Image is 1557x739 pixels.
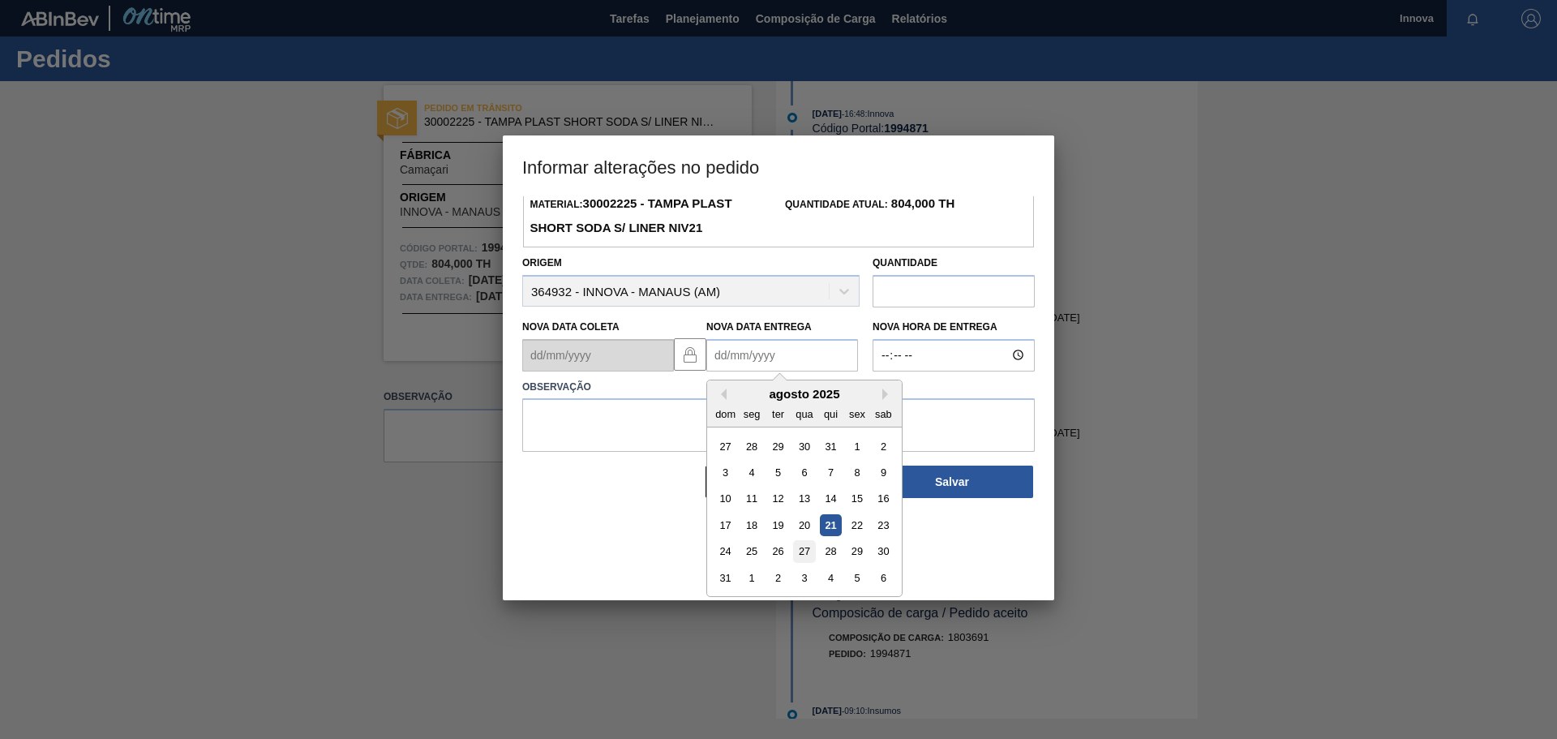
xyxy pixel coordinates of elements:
[793,514,815,536] div: Choose quarta-feira, 20 de agosto de 2025
[741,540,763,562] div: Choose segunda-feira, 25 de agosto de 2025
[873,488,894,509] div: Choose sábado, 16 de agosto de 2025
[846,435,868,457] div: Choose sexta-feira, 1 de agosto de 2025
[767,514,789,536] div: Choose terça-feira, 19 de agosto de 2025
[873,257,937,269] label: Quantidade
[793,402,815,424] div: qua
[846,514,868,536] div: Choose sexta-feira, 22 de agosto de 2025
[674,338,706,371] button: locked
[793,540,815,562] div: Choose quarta-feira, 27 de agosto de 2025
[530,196,731,234] strong: 30002225 - TAMPA PLAST SHORT SODA S/ LINER NIV21
[846,462,868,483] div: Choose sexta-feira, 8 de agosto de 2025
[846,488,868,509] div: Choose sexta-feira, 15 de agosto de 2025
[714,540,736,562] div: Choose domingo, 24 de agosto de 2025
[873,540,894,562] div: Choose sábado, 30 de agosto de 2025
[767,540,789,562] div: Choose terça-feira, 26 de agosto de 2025
[820,488,842,509] div: Choose quinta-feira, 14 de agosto de 2025
[793,488,815,509] div: Choose quarta-feira, 13 de agosto de 2025
[714,435,736,457] div: Choose domingo, 27 de julho de 2025
[707,387,902,401] div: agosto 2025
[873,567,894,589] div: Choose sábado, 6 de setembro de 2025
[530,199,731,234] span: Material:
[793,462,815,483] div: Choose quarta-feira, 6 de agosto de 2025
[888,196,955,210] strong: 804,000 TH
[793,435,815,457] div: Choose quarta-feira, 30 de julho de 2025
[767,402,789,424] div: ter
[846,567,868,589] div: Choose sexta-feira, 5 de setembro de 2025
[846,402,868,424] div: sex
[741,402,763,424] div: seg
[820,540,842,562] div: Choose quinta-feira, 28 de agosto de 2025
[680,345,700,364] img: locked
[767,462,789,483] div: Choose terça-feira, 5 de agosto de 2025
[767,488,789,509] div: Choose terça-feira, 12 de agosto de 2025
[820,567,842,589] div: Choose quinta-feira, 4 de setembro de 2025
[793,567,815,589] div: Choose quarta-feira, 3 de setembro de 2025
[715,389,727,400] button: Previous Month
[714,567,736,589] div: Choose domingo, 31 de agosto de 2025
[522,376,1035,399] label: Observação
[873,462,894,483] div: Choose sábado, 9 de agosto de 2025
[706,321,812,333] label: Nova Data Entrega
[846,540,868,562] div: Choose sexta-feira, 29 de agosto de 2025
[871,466,1033,498] button: Salvar
[741,462,763,483] div: Choose segunda-feira, 4 de agosto de 2025
[741,488,763,509] div: Choose segunda-feira, 11 de agosto de 2025
[712,432,896,591] div: month 2025-08
[767,435,789,457] div: Choose terça-feira, 29 de julho de 2025
[741,435,763,457] div: Choose segunda-feira, 28 de julho de 2025
[820,462,842,483] div: Choose quinta-feira, 7 de agosto de 2025
[873,514,894,536] div: Choose sábado, 23 de agosto de 2025
[522,339,674,372] input: dd/mm/yyyy
[741,567,763,589] div: Choose segunda-feira, 1 de setembro de 2025
[522,321,620,333] label: Nova Data Coleta
[503,135,1054,197] h3: Informar alterações no pedido
[820,402,842,424] div: qui
[873,316,1035,339] label: Nova Hora de Entrega
[767,567,789,589] div: Choose terça-feira, 2 de setembro de 2025
[741,514,763,536] div: Choose segunda-feira, 18 de agosto de 2025
[714,488,736,509] div: Choose domingo, 10 de agosto de 2025
[873,435,894,457] div: Choose sábado, 2 de agosto de 2025
[706,466,868,498] button: Fechar
[820,514,842,536] div: Choose quinta-feira, 21 de agosto de 2025
[882,389,894,400] button: Next Month
[714,514,736,536] div: Choose domingo, 17 de agosto de 2025
[785,199,954,210] span: Quantidade Atual:
[873,402,894,424] div: sab
[706,339,858,372] input: dd/mm/yyyy
[714,402,736,424] div: dom
[820,435,842,457] div: Choose quinta-feira, 31 de julho de 2025
[714,462,736,483] div: Choose domingo, 3 de agosto de 2025
[522,257,562,269] label: Origem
